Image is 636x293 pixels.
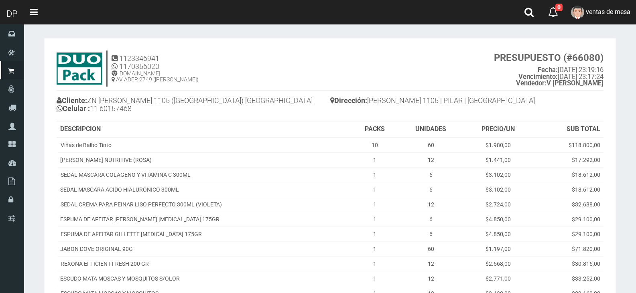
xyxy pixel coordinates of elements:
td: $1.197,00 [463,241,533,256]
td: 12 [398,197,463,212]
td: ESPUMA DE AFEITAR GILLETTE [MEDICAL_DATA] 175GR [57,226,352,241]
td: 60 [398,137,463,153]
h4: [PERSON_NAME] 1105 | PILAR | [GEOGRAPHIC_DATA] [330,95,604,109]
td: $18.612,00 [533,182,603,197]
th: PACKS [352,121,398,137]
td: $30.816,00 [533,256,603,271]
td: $29.100,00 [533,212,603,226]
td: $1.441,00 [463,152,533,167]
strong: Vendedor: [516,79,547,87]
b: Cliente: [57,96,87,105]
td: 10 [352,137,398,153]
td: $33.252,00 [533,271,603,286]
td: 1 [352,182,398,197]
th: SUB TOTAL [533,121,603,137]
strong: Vencimiento: [518,73,558,81]
td: 6 [398,212,463,226]
td: 60 [398,241,463,256]
td: $118.800,00 [533,137,603,153]
th: UNIDADES [398,121,463,137]
td: 1 [352,241,398,256]
td: 1 [352,256,398,271]
small: [DATE] 23:19:16 [DATE] 23:17:24 [494,53,603,87]
td: 12 [398,271,463,286]
td: JABON DOVE ORIGINAL 90G [57,241,352,256]
td: 6 [398,167,463,182]
td: $17.292,00 [533,152,603,167]
td: REXONA EFFICIENT FRESH 200 GR [57,256,352,271]
td: 6 [398,226,463,241]
td: $71.820,00 [533,241,603,256]
td: $3.102,00 [463,182,533,197]
td: ESPUMA DE AFEITAR [PERSON_NAME] [MEDICAL_DATA] 175GR [57,212,352,226]
img: 9k= [57,53,102,85]
td: $18.612,00 [533,167,603,182]
strong: PRESUPUESTO (#66080) [494,52,603,63]
td: $2.724,00 [463,197,533,212]
td: [PERSON_NAME] NUTRITIVE (ROSA) [57,152,352,167]
td: SEDAL CREMA PARA PEINAR LISO PERFECTO 300ML (VIOLETA) [57,197,352,212]
td: 1 [352,212,398,226]
td: $4.850,00 [463,212,533,226]
td: 6 [398,182,463,197]
b: V [PERSON_NAME] [516,79,603,87]
td: SEDAL MASCARA ACIDO HIALURONICO 300ML [57,182,352,197]
td: $3.102,00 [463,167,533,182]
h5: [DOMAIN_NAME] AV ADER 2749 ([PERSON_NAME]) [112,71,199,83]
span: ventas de mesa [586,8,630,16]
td: 1 [352,271,398,286]
td: 12 [398,152,463,167]
td: Viñas de Balbo Tinto [57,137,352,153]
b: Dirección: [330,96,367,105]
th: PRECIO/UN [463,121,533,137]
img: User Image [571,6,584,19]
td: 1 [352,197,398,212]
td: 1 [352,226,398,241]
td: 1 [352,152,398,167]
td: $2.568,00 [463,256,533,271]
td: $4.850,00 [463,226,533,241]
td: $1.980,00 [463,137,533,153]
th: DESCRIPCION [57,121,352,137]
h4: 1123346941 1170356020 [112,55,199,71]
td: ESCUDO MATA MOSCAS Y MOSQUITOS S/OLOR [57,271,352,286]
h4: ZN [PERSON_NAME] 1105 ([GEOGRAPHIC_DATA]) [GEOGRAPHIC_DATA] 11 60157468 [57,95,330,117]
td: $32.688,00 [533,197,603,212]
td: 1 [352,167,398,182]
span: 0 [555,4,563,11]
td: $29.100,00 [533,226,603,241]
strong: Fecha: [538,66,558,74]
td: $2.771,00 [463,271,533,286]
b: Celular : [57,104,90,113]
td: 12 [398,256,463,271]
td: SEDAL MASCARA COLAGENO Y VITAMINA C 300ML [57,167,352,182]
